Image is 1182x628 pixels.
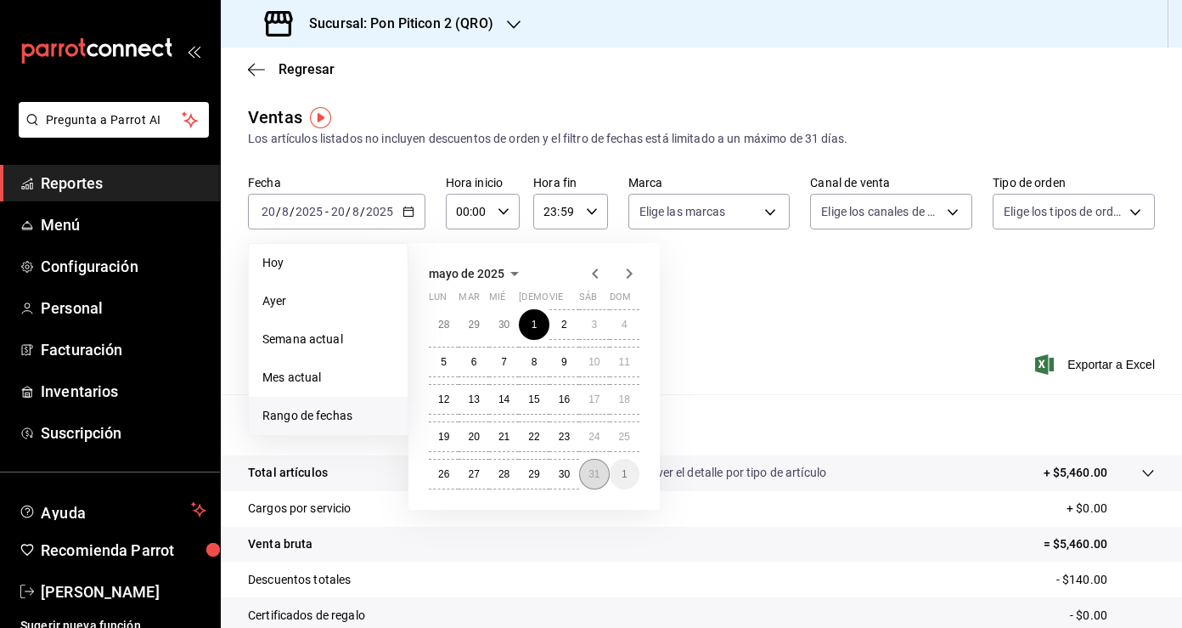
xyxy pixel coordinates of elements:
[262,331,394,348] span: Semana actual
[1044,535,1155,553] p: = $5,460.00
[579,309,609,340] button: 3 de mayo de 2025
[1038,354,1155,375] button: Exportar a Excel
[549,291,563,309] abbr: viernes
[281,205,290,218] input: --
[468,393,479,405] abbr: 13 de mayo de 2025
[610,291,631,309] abbr: domingo
[549,347,579,377] button: 9 de mayo de 2025
[579,347,609,377] button: 10 de mayo de 2025
[262,407,394,425] span: Rango de fechas
[187,44,200,58] button: open_drawer_menu
[498,393,509,405] abbr: 14 de mayo de 2025
[248,535,312,553] p: Venta bruta
[276,205,281,218] span: /
[41,297,206,320] span: Personal
[41,213,206,236] span: Menú
[519,347,549,377] button: 8 de mayo de 2025
[262,292,394,310] span: Ayer
[498,468,509,480] abbr: 28 de mayo de 2025
[438,319,449,331] abbr: 28 de abril de 2025
[619,356,630,368] abbr: 11 de mayo de 2025
[532,319,538,331] abbr: 1 de mayo de 2025
[588,356,599,368] abbr: 10 de mayo de 2025
[248,130,1155,148] div: Los artículos listados no incluyen descuentos de orden y el filtro de fechas está limitado a un m...
[1004,203,1123,220] span: Elige los tipos de orden
[549,459,579,489] button: 30 de mayo de 2025
[549,384,579,415] button: 16 de mayo de 2025
[468,468,479,480] abbr: 27 de mayo de 2025
[290,205,295,218] span: /
[41,255,206,278] span: Configuración
[610,347,639,377] button: 11 de mayo de 2025
[41,172,206,195] span: Reportes
[248,61,335,77] button: Regresar
[459,459,488,489] button: 27 de mayo de 2025
[559,431,570,443] abbr: 23 de mayo de 2025
[459,291,479,309] abbr: martes
[429,291,447,309] abbr: lunes
[438,431,449,443] abbr: 19 de mayo de 2025
[610,309,639,340] button: 4 de mayo de 2025
[549,421,579,452] button: 23 de mayo de 2025
[579,421,609,452] button: 24 de mayo de 2025
[498,319,509,331] abbr: 30 de abril de 2025
[579,459,609,489] button: 31 de mayo de 2025
[471,356,477,368] abbr: 6 de mayo de 2025
[549,309,579,340] button: 2 de mayo de 2025
[261,205,276,218] input: --
[489,384,519,415] button: 14 de mayo de 2025
[622,319,628,331] abbr: 4 de mayo de 2025
[519,421,549,452] button: 22 de mayo de 2025
[588,468,599,480] abbr: 31 de mayo de 2025
[459,347,488,377] button: 6 de mayo de 2025
[330,205,346,218] input: --
[360,205,365,218] span: /
[41,380,206,403] span: Inventarios
[262,369,394,387] span: Mes actual
[248,177,425,189] label: Fecha
[346,205,351,218] span: /
[528,431,539,443] abbr: 22 de mayo de 2025
[619,393,630,405] abbr: 18 de mayo de 2025
[438,468,449,480] abbr: 26 de mayo de 2025
[438,393,449,405] abbr: 12 de mayo de 2025
[559,468,570,480] abbr: 30 de mayo de 2025
[588,393,599,405] abbr: 17 de mayo de 2025
[810,177,972,189] label: Canal de venta
[468,319,479,331] abbr: 29 de abril de 2025
[489,459,519,489] button: 28 de mayo de 2025
[262,254,394,272] span: Hoy
[295,205,324,218] input: ----
[519,309,549,340] button: 1 de mayo de 2025
[46,111,183,129] span: Pregunta a Parrot AI
[1067,500,1155,518] p: + $0.00
[248,105,302,130] div: Ventas
[489,421,519,452] button: 21 de mayo de 2025
[429,347,459,377] button: 5 de mayo de 2025
[559,393,570,405] abbr: 16 de mayo de 2025
[591,319,597,331] abbr: 3 de mayo de 2025
[352,205,360,218] input: --
[528,468,539,480] abbr: 29 de mayo de 2025
[429,459,459,489] button: 26 de mayo de 2025
[279,61,335,77] span: Regresar
[310,107,331,128] img: Tooltip marker
[459,384,488,415] button: 13 de mayo de 2025
[441,356,447,368] abbr: 5 de mayo de 2025
[468,431,479,443] abbr: 20 de mayo de 2025
[489,291,505,309] abbr: miércoles
[579,291,597,309] abbr: sábado
[1070,607,1155,625] p: - $0.00
[993,177,1155,189] label: Tipo de orden
[429,267,504,280] span: mayo de 2025
[365,205,394,218] input: ----
[248,500,352,518] p: Cargos por servicio
[610,421,639,452] button: 25 de mayo de 2025
[619,431,630,443] abbr: 25 de mayo de 2025
[519,459,549,489] button: 29 de mayo de 2025
[561,319,567,331] abbr: 2 de mayo de 2025
[821,203,941,220] span: Elige los canales de venta
[41,421,206,444] span: Suscripción
[519,384,549,415] button: 15 de mayo de 2025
